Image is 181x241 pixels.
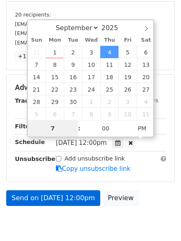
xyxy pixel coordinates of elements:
[46,71,64,83] span: September 15, 2025
[118,58,137,71] span: September 12, 2025
[137,58,155,71] span: September 13, 2025
[56,139,107,146] span: [DATE] 12:00pm
[118,38,137,43] span: Fri
[64,46,82,58] span: September 2, 2025
[46,46,64,58] span: September 1, 2025
[46,108,64,120] span: October 6, 2025
[82,108,100,120] span: October 8, 2025
[64,38,82,43] span: Tue
[6,190,100,206] a: Send on [DATE] 12:00pm
[137,71,155,83] span: September 20, 2025
[15,51,50,61] a: +17 more
[15,21,107,27] small: [EMAIL_ADDRESS][DOMAIN_NAME]
[118,46,137,58] span: September 5, 2025
[118,83,137,95] span: September 26, 2025
[64,58,82,71] span: September 9, 2025
[15,123,36,130] strong: Filters
[82,38,100,43] span: Wed
[64,95,82,108] span: September 30, 2025
[102,190,139,206] a: Preview
[56,165,130,172] a: Copy unsubscribe link
[46,83,64,95] span: September 22, 2025
[137,108,155,120] span: October 11, 2025
[78,120,80,137] span: :
[100,38,118,43] span: Thu
[82,83,100,95] span: September 24, 2025
[140,201,181,241] iframe: Chat Widget
[100,83,118,95] span: September 25, 2025
[137,38,155,43] span: Sat
[99,24,129,32] input: Year
[65,154,125,163] label: Add unsubscribe link
[46,95,64,108] span: September 29, 2025
[28,71,46,83] span: September 14, 2025
[100,58,118,71] span: September 11, 2025
[100,71,118,83] span: September 18, 2025
[15,12,51,18] small: 20 recipients:
[15,83,166,92] h5: Advanced
[137,83,155,95] span: September 27, 2025
[15,40,107,46] small: [EMAIL_ADDRESS][DOMAIN_NAME]
[82,46,100,58] span: September 3, 2025
[15,30,107,36] small: [EMAIL_ADDRESS][DOMAIN_NAME]
[64,71,82,83] span: September 16, 2025
[118,71,137,83] span: September 19, 2025
[15,156,56,162] strong: Unsubscribe
[118,108,137,120] span: October 10, 2025
[46,58,64,71] span: September 8, 2025
[15,139,45,145] strong: Schedule
[80,120,131,137] input: Minute
[82,58,100,71] span: September 10, 2025
[28,95,46,108] span: September 28, 2025
[64,83,82,95] span: September 23, 2025
[64,108,82,120] span: October 7, 2025
[28,108,46,120] span: October 5, 2025
[131,120,154,137] span: Click to toggle
[28,38,46,43] span: Sun
[15,97,43,104] strong: Tracking
[28,120,78,137] input: Hour
[100,95,118,108] span: October 2, 2025
[118,95,137,108] span: October 3, 2025
[137,46,155,58] span: September 6, 2025
[28,58,46,71] span: September 7, 2025
[100,46,118,58] span: September 4, 2025
[28,46,46,58] span: August 31, 2025
[82,71,100,83] span: September 17, 2025
[28,83,46,95] span: September 21, 2025
[46,38,64,43] span: Mon
[82,95,100,108] span: October 1, 2025
[100,108,118,120] span: October 9, 2025
[137,95,155,108] span: October 4, 2025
